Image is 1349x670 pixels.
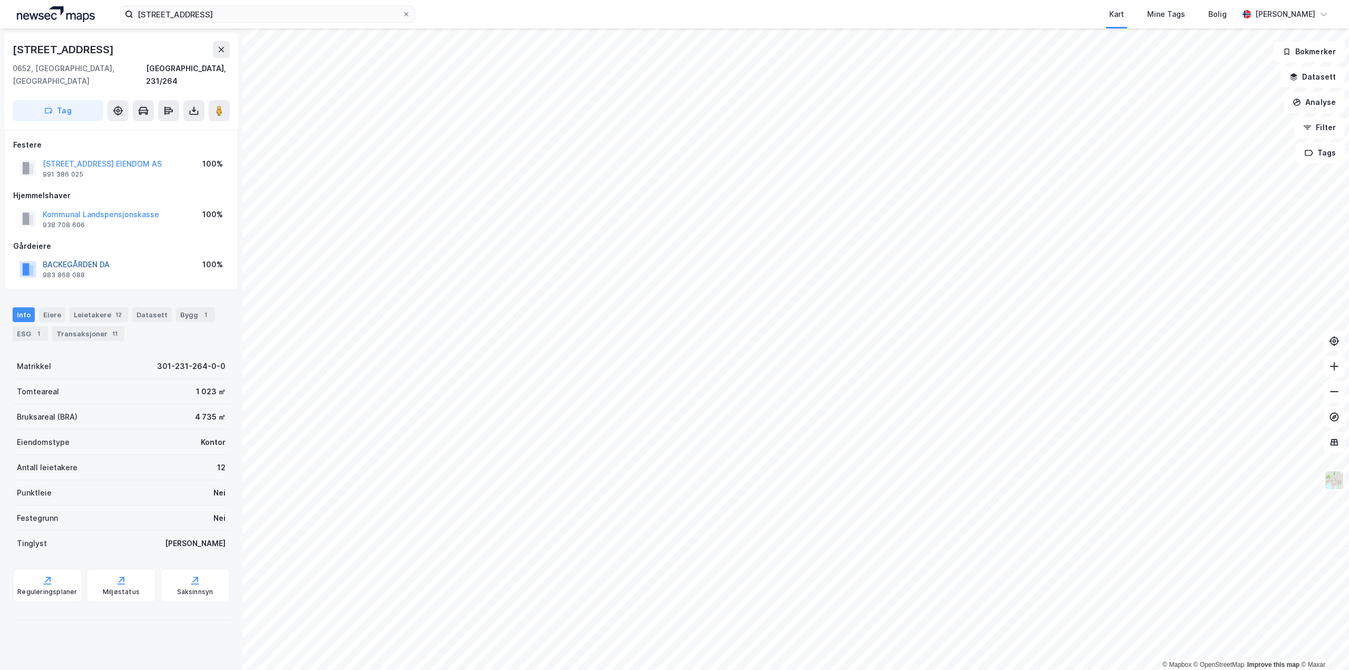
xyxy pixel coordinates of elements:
div: 12 [113,309,124,320]
button: Datasett [1280,66,1345,88]
div: 938 708 606 [43,221,85,229]
div: Punktleie [17,487,52,499]
div: 1 023 ㎡ [196,385,226,398]
div: 991 386 025 [43,170,83,179]
div: Festegrunn [17,512,58,525]
div: 12 [217,461,226,474]
div: ESG [13,326,48,341]
button: Tag [13,100,103,121]
div: Datasett [132,307,172,322]
div: Nei [213,512,226,525]
a: Mapbox [1162,661,1191,668]
div: Tinglyst [17,537,47,550]
div: [GEOGRAPHIC_DATA], 231/264 [146,62,230,88]
div: Hjemmelshaver [13,189,229,202]
div: Miljøstatus [103,588,140,596]
div: Transaksjoner [52,326,124,341]
div: 983 868 088 [43,271,85,279]
div: Gårdeiere [13,240,229,253]
img: logo.a4113a55bc3d86da70a041830d287a7e.svg [17,6,95,22]
div: Tomteareal [17,385,59,398]
div: 301-231-264-0-0 [157,360,226,373]
button: Analyse [1284,92,1345,113]
div: Matrikkel [17,360,51,373]
img: Z [1324,470,1344,490]
div: Festere [13,139,229,151]
div: Kart [1109,8,1124,21]
div: 4 735 ㎡ [195,411,226,423]
div: Bruksareal (BRA) [17,411,77,423]
div: Info [13,307,35,322]
div: 100% [202,208,223,221]
div: [STREET_ADDRESS] [13,41,116,58]
div: Kontor [201,436,226,449]
div: Bolig [1208,8,1227,21]
div: 11 [110,328,120,339]
div: 1 [200,309,211,320]
div: Saksinnsyn [177,588,213,596]
div: Bygg [176,307,215,322]
div: Mine Tags [1147,8,1185,21]
button: Bokmerker [1274,41,1345,62]
div: 100% [202,158,223,170]
div: Eiendomstype [17,436,70,449]
button: Filter [1294,117,1345,138]
div: [PERSON_NAME] [1255,8,1315,21]
input: Søk på adresse, matrikkel, gårdeiere, leietakere eller personer [133,6,402,22]
div: Nei [213,487,226,499]
div: Antall leietakere [17,461,77,474]
div: Eiere [39,307,65,322]
iframe: Chat Widget [1296,619,1349,670]
div: 1 [33,328,44,339]
a: Improve this map [1247,661,1299,668]
div: Leietakere [70,307,128,322]
div: Reguleringsplaner [17,588,77,596]
a: OpenStreetMap [1194,661,1245,668]
div: 100% [202,258,223,271]
button: Tags [1296,142,1345,163]
div: [PERSON_NAME] [165,537,226,550]
div: Kontrollprogram for chat [1296,619,1349,670]
div: 0652, [GEOGRAPHIC_DATA], [GEOGRAPHIC_DATA] [13,62,146,88]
